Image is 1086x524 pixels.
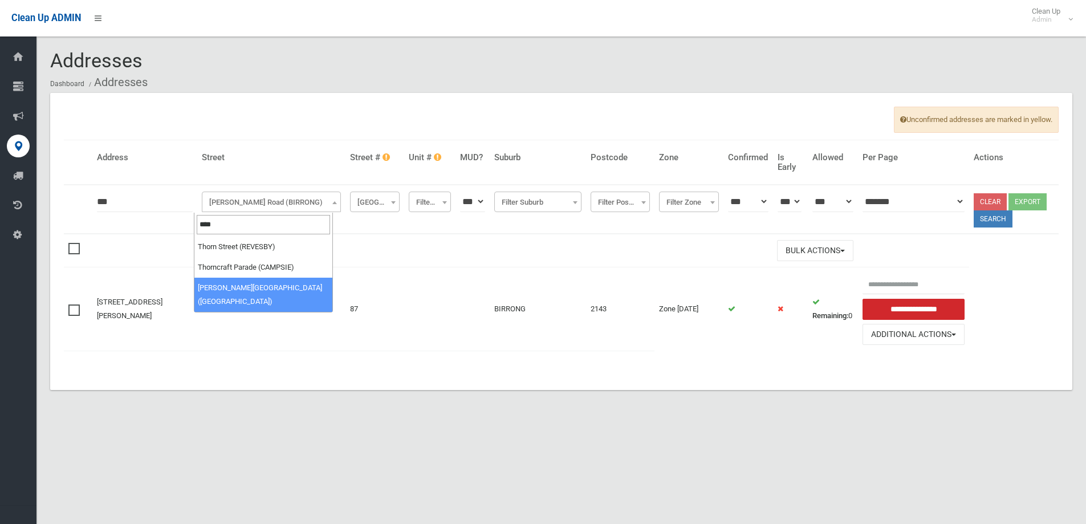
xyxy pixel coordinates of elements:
[350,192,400,212] span: Filter Street #
[586,267,654,351] td: 2143
[97,298,162,320] a: [STREET_ADDRESS][PERSON_NAME]
[490,267,587,351] td: BIRRONG
[50,80,84,88] a: Dashboard
[591,153,649,163] h4: Postcode
[659,192,719,212] span: Filter Zone
[1032,15,1060,24] small: Admin
[778,153,804,172] h4: Is Early
[728,153,768,163] h4: Confirmed
[86,72,148,93] li: Addresses
[974,193,1007,210] a: Clear
[812,153,853,163] h4: Allowed
[194,278,332,312] li: [PERSON_NAME][GEOGRAPHIC_DATA] ([GEOGRAPHIC_DATA])
[593,194,646,210] span: Filter Postcode
[591,192,649,212] span: Filter Postcode
[412,194,448,210] span: Filter Unit #
[409,153,450,163] h4: Unit #
[194,257,332,278] li: Thorncraft Parade (CAMPSIE)
[1008,193,1047,210] button: Export
[1026,7,1072,24] span: Clean Up
[659,153,719,163] h4: Zone
[205,194,338,210] span: Cooper Road (BIRRONG)
[497,194,579,210] span: Filter Suburb
[777,240,853,261] button: Bulk Actions
[202,153,341,163] h4: Street
[812,311,848,320] strong: Remaining:
[808,267,858,351] td: 0
[353,194,397,210] span: Filter Street #
[974,210,1012,228] button: Search
[460,153,485,163] h4: MUD?
[409,192,450,212] span: Filter Unit #
[894,107,1059,133] span: Unconfirmed addresses are marked in yellow.
[654,267,724,351] td: Zone [DATE]
[50,49,143,72] span: Addresses
[494,153,582,163] h4: Suburb
[202,192,341,212] span: Cooper Road (BIRRONG)
[194,237,332,257] li: Thorn Street (REVESBY)
[662,194,717,210] span: Filter Zone
[345,267,404,351] td: 87
[863,324,965,345] button: Additional Actions
[863,153,965,163] h4: Per Page
[494,192,582,212] span: Filter Suburb
[11,13,81,23] span: Clean Up ADMIN
[350,153,400,163] h4: Street #
[974,153,1054,163] h4: Actions
[97,153,193,163] h4: Address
